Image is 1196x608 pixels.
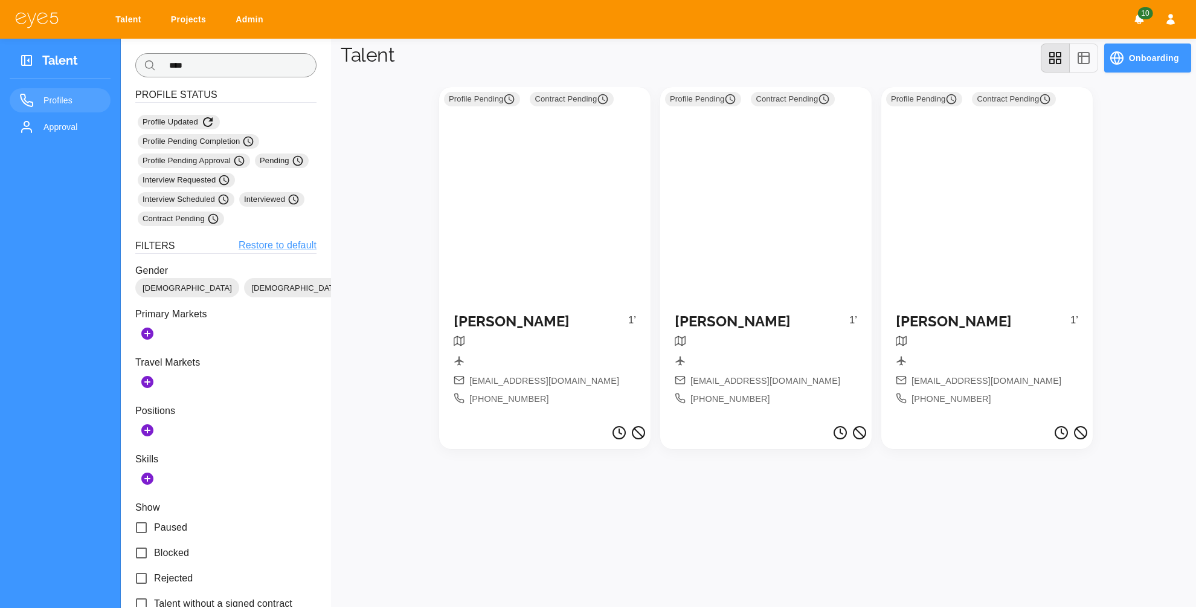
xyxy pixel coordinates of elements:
button: Add Secondary Markets [135,370,159,394]
span: [EMAIL_ADDRESS][DOMAIN_NAME] [469,375,619,388]
span: Contract Pending [977,93,1051,105]
span: Interview Scheduled [143,193,230,205]
div: Pending [255,154,309,168]
p: 1’ [1070,313,1078,335]
span: Rejected [154,571,193,586]
p: 1’ [628,313,636,335]
span: [DEMOGRAPHIC_DATA] [244,282,348,294]
div: view [1041,44,1098,73]
img: eye5 [14,11,59,28]
button: table [1069,44,1098,73]
a: Profile Pending Contract Pending [PERSON_NAME]1’[EMAIL_ADDRESS][DOMAIN_NAME][PHONE_NUMBER] [881,87,1093,421]
div: Interviewed [239,192,304,207]
button: Notifications [1128,8,1150,30]
div: Profile Updated [138,115,220,129]
span: 10 [1137,7,1153,19]
span: Approval [43,120,101,134]
span: Profile Pending Completion [143,135,254,147]
span: Profiles [43,93,101,108]
span: Profile Pending [670,93,736,105]
h5: [PERSON_NAME] [675,313,849,331]
a: Restore to default [239,238,317,253]
span: [EMAIL_ADDRESS][DOMAIN_NAME] [911,375,1061,388]
span: [PHONE_NUMBER] [690,393,770,406]
span: Profile Updated [143,115,215,129]
a: Projects [163,8,218,31]
span: Interview Requested [143,174,230,186]
span: Blocked [154,546,189,560]
span: [DEMOGRAPHIC_DATA] [135,282,239,294]
span: Profile Pending Approval [143,155,245,167]
span: Profile Pending [891,93,957,105]
p: Gender [135,264,317,278]
div: [DEMOGRAPHIC_DATA] [244,278,348,297]
span: [PHONE_NUMBER] [469,393,549,406]
div: Interview Requested [138,173,235,187]
div: Interview Scheduled [138,192,234,207]
p: Show [135,500,317,515]
h1: Talent [341,44,394,66]
span: Pending [260,155,304,167]
span: Contract Pending [143,213,219,225]
button: Onboarding [1104,44,1191,73]
div: Profile Pending Approval [138,154,250,168]
div: Profile Pending Completion [138,134,259,149]
p: Positions [135,404,317,418]
div: [DEMOGRAPHIC_DATA] [135,278,239,297]
div: Contract Pending [138,212,224,226]
a: Profile Pending Contract Pending [PERSON_NAME]1’[EMAIL_ADDRESS][DOMAIN_NAME][PHONE_NUMBER] [439,87,651,421]
h5: [PERSON_NAME] [454,313,628,331]
span: Paused [154,520,187,535]
span: Contract Pending [756,93,830,105]
a: Talent [108,8,153,31]
a: Admin [228,8,275,31]
button: grid [1041,44,1070,73]
h3: Talent [42,53,78,72]
a: Profiles [10,88,111,112]
button: Add Skills [135,467,159,491]
p: Travel Markets [135,355,317,370]
span: Interviewed [244,193,300,205]
button: Add Positions [135,418,159,442]
span: [EMAIL_ADDRESS][DOMAIN_NAME] [690,375,840,388]
span: Profile Pending [449,93,515,105]
h6: Filters [135,238,175,253]
p: Primary Markets [135,307,317,322]
a: Approval [10,115,111,139]
p: Skills [135,452,317,467]
h6: Profile Status [135,87,317,103]
span: [PHONE_NUMBER] [911,393,991,406]
p: 1’ [849,313,857,335]
button: Add Markets [135,322,159,346]
a: Profile Pending Contract Pending [PERSON_NAME]1’[EMAIL_ADDRESS][DOMAIN_NAME][PHONE_NUMBER] [660,87,872,421]
span: Contract Pending [535,93,609,105]
h5: [PERSON_NAME] [896,313,1070,331]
